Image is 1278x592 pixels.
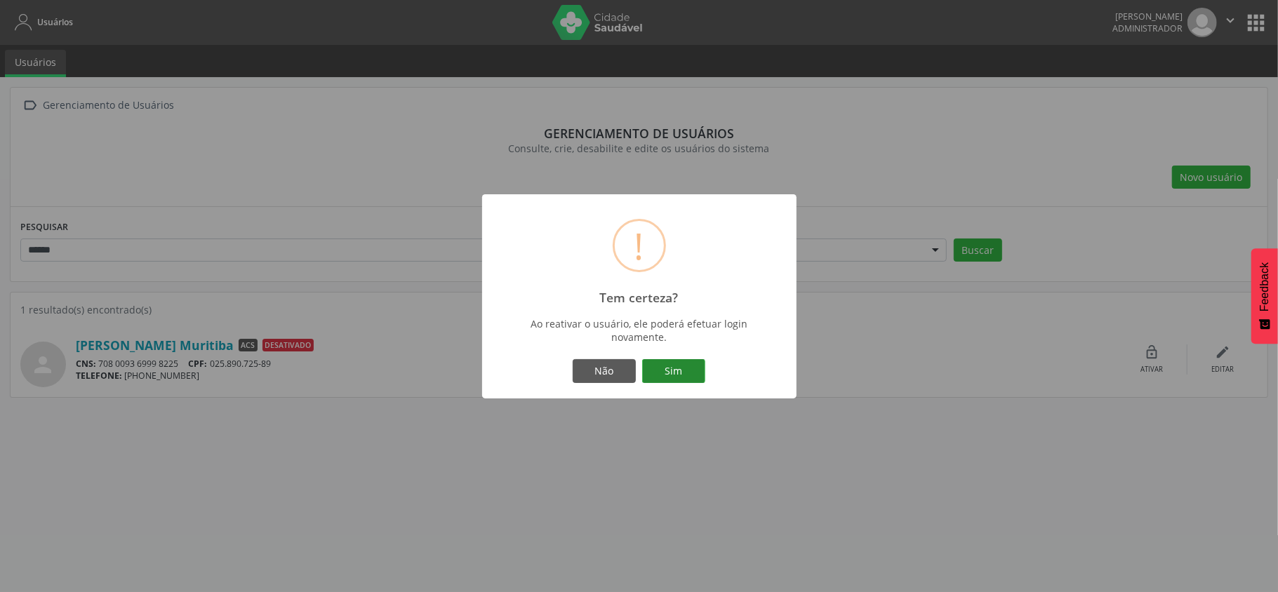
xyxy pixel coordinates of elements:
span: Feedback [1258,262,1271,311]
button: Feedback - Mostrar pesquisa [1251,248,1278,344]
button: Não [573,359,636,383]
button: Sim [642,359,705,383]
div: Ao reativar o usuário, ele poderá efetuar login novamente. [510,317,768,344]
div: ! [634,221,644,270]
h2: Tem certeza? [600,290,679,305]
